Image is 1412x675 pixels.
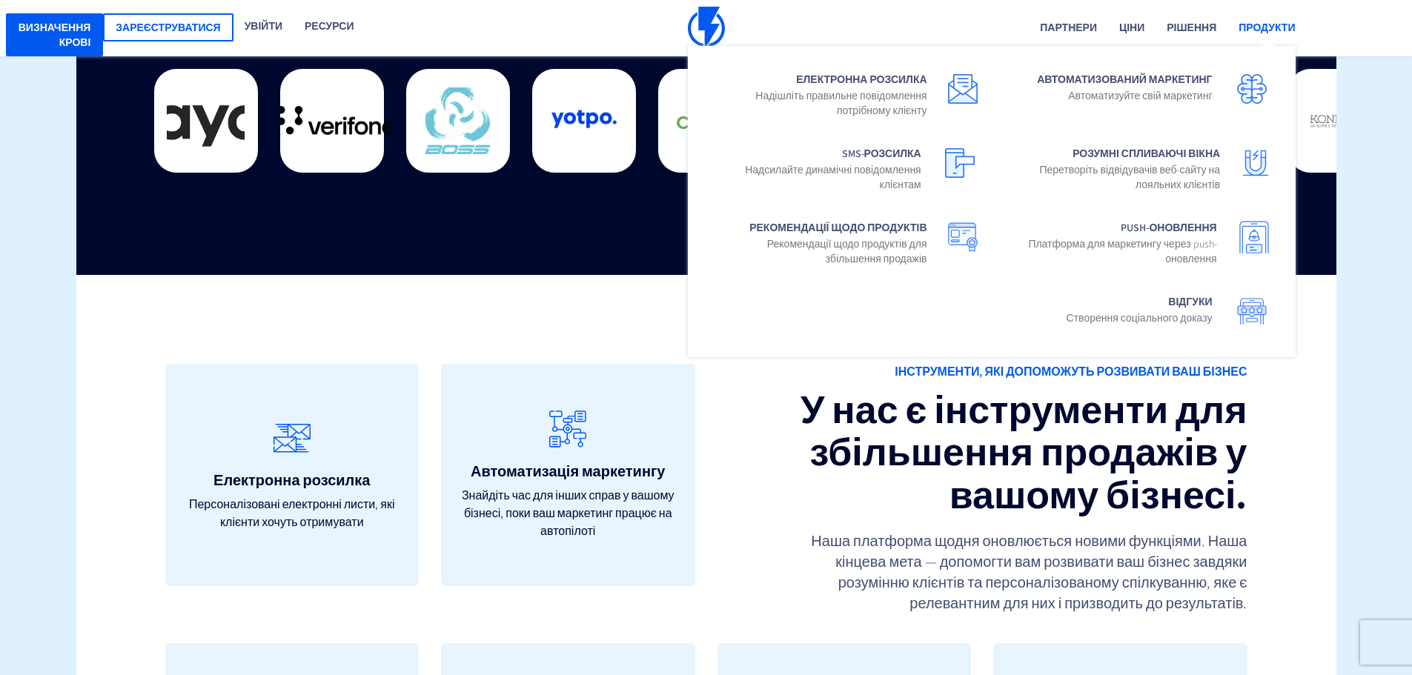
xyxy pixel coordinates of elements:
a: Визначення крові [6,13,104,56]
font: Рекомендації щодо продуктів для збільшення продажів [767,237,927,265]
font: Push-оновлення [1121,221,1216,234]
a: Автоматизований маркетингАвтоматизуйте свій маркетинг [992,57,1285,124]
a: Партнери [1029,1,1108,56]
a: SMS-розсилкаНадсилайте динамічні повідомлення клієнтам [699,131,992,205]
font: У нас є інструменти для збільшення продажів у вашому бізнесі. [801,384,1247,519]
font: SMS-розсилка [842,147,921,160]
a: Електронна розсилка Персоналізовані електронні листи, які клієнти хочуть отримувати [165,364,420,586]
font: Визначення крові [19,21,91,49]
a: Ціни [1108,1,1156,56]
font: Продукти [1239,21,1295,34]
font: Надішліть правильне повідомлення потрібному клієнту [755,89,927,117]
a: Автоматизація маркетингу Знайдіть час для інших справ у вашому бізнесі, поки ваш маркетинг працює... [441,364,695,586]
font: Рекомендації щодо продуктів [749,221,927,234]
font: Платформа для маркетингу через push-оновлення [1028,237,1216,265]
font: Автоматизуйте свій маркетинг [1068,89,1212,102]
font: Ресурси [305,19,354,33]
a: Зареєструватися [103,13,233,41]
font: Надсилайте динамічні повідомлення клієнтам [745,163,921,191]
font: Партнери [1040,21,1097,34]
font: Створення соціального доказу [1067,311,1213,325]
a: Розумні спливаючі вікнаПеретворіть відвідувачів веб-сайту на лояльних клієнтів [992,131,1285,205]
a: Продукти [1227,1,1306,56]
font: Знайдіть час для інших справ у вашому бізнесі, поки ваш маркетинг працює на автопілоті [462,488,674,539]
font: Перетворіть відвідувачів веб-сайту на лояльних клієнтів [1039,163,1220,191]
font: Зареєструватися [116,21,220,34]
font: Автоматизація маркетингу [471,462,665,481]
font: Розумні спливаючі вікна [1073,147,1220,160]
font: Відгуки [1168,295,1212,308]
font: Персоналізовані електронні листи, які клієнти хочуть отримувати [189,496,395,530]
font: Ціни [1119,21,1144,34]
font: Автоматизований маркетинг [1037,73,1212,86]
a: ВідгукиСтворення соціального доказу [992,279,1285,346]
a: Push-оновленняПлатформа для маркетингу через push-оновлення [992,205,1285,279]
font: Увійти [245,19,282,33]
a: Рішення [1156,1,1227,56]
a: Електронна розсилкаНадішліть правильне повідомлення потрібному клієнту [699,57,992,131]
font: Наша платформа щодня оновлюється новими функціями. Наша кінцева мета — допомогти вам розвивати ва... [811,531,1247,613]
a: Рекомендації щодо продуктівРекомендації щодо продуктів для збільшення продажів [699,205,992,279]
font: Електронна розсилка [213,470,370,490]
font: Інструменти, які допоможуть розвивати ваш бізнес [895,364,1247,379]
font: Електронна розсилка [796,73,927,86]
font: Рішення [1167,21,1216,34]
